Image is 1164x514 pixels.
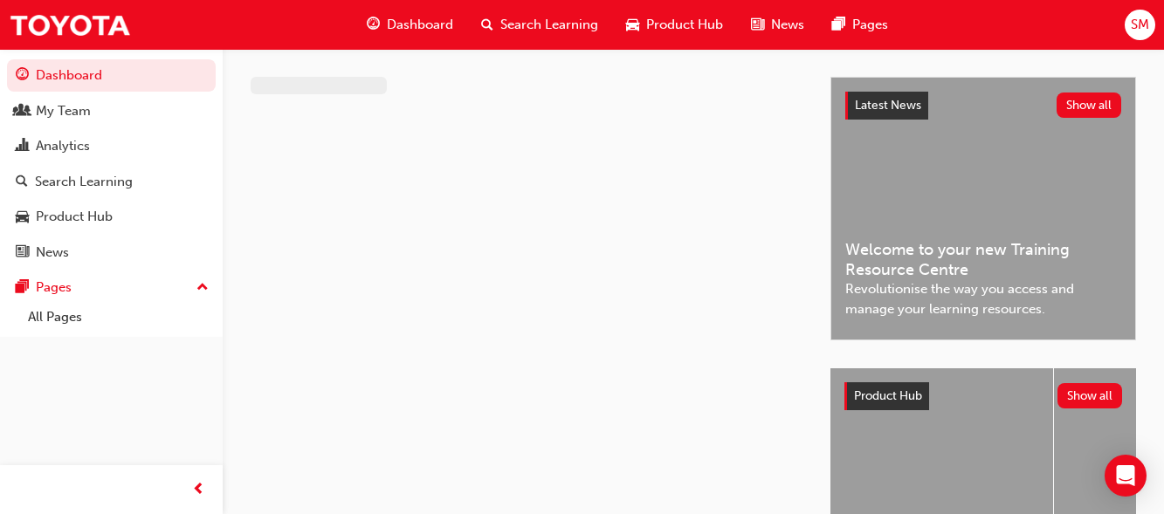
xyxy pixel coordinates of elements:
[9,5,131,45] img: Trak
[1131,15,1149,35] span: SM
[353,7,467,43] a: guage-iconDashboard
[832,14,845,36] span: pages-icon
[7,95,216,127] a: My Team
[7,271,216,304] button: Pages
[7,59,216,92] a: Dashboard
[21,304,216,331] a: All Pages
[7,56,216,271] button: DashboardMy TeamAnalyticsSearch LearningProduct HubNews
[36,207,113,227] div: Product Hub
[1057,93,1122,118] button: Show all
[830,77,1136,340] a: Latest NewsShow allWelcome to your new Training Resource CentreRevolutionise the way you access a...
[7,130,216,162] a: Analytics
[612,7,737,43] a: car-iconProduct Hub
[36,243,69,263] div: News
[35,172,133,192] div: Search Learning
[1105,455,1147,497] div: Open Intercom Messenger
[16,175,28,190] span: search-icon
[751,14,764,36] span: news-icon
[16,209,29,225] span: car-icon
[196,277,209,299] span: up-icon
[367,14,380,36] span: guage-icon
[855,98,921,113] span: Latest News
[845,279,1121,319] span: Revolutionise the way you access and manage your learning resources.
[771,15,804,35] span: News
[192,479,205,501] span: prev-icon
[481,14,493,36] span: search-icon
[626,14,639,36] span: car-icon
[1125,10,1155,40] button: SM
[646,15,723,35] span: Product Hub
[844,382,1122,410] a: Product HubShow all
[1057,383,1123,408] button: Show all
[7,236,216,269] a: News
[16,280,29,296] span: pages-icon
[16,245,29,261] span: news-icon
[818,7,902,43] a: pages-iconPages
[7,166,216,198] a: Search Learning
[36,278,72,298] div: Pages
[16,68,29,84] span: guage-icon
[16,139,29,154] span: chart-icon
[854,388,922,403] span: Product Hub
[500,15,598,35] span: Search Learning
[852,15,888,35] span: Pages
[845,92,1121,120] a: Latest NewsShow all
[387,15,453,35] span: Dashboard
[845,240,1121,279] span: Welcome to your new Training Resource Centre
[36,136,90,156] div: Analytics
[467,7,612,43] a: search-iconSearch Learning
[16,104,29,120] span: people-icon
[737,7,818,43] a: news-iconNews
[7,201,216,233] a: Product Hub
[36,101,91,121] div: My Team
